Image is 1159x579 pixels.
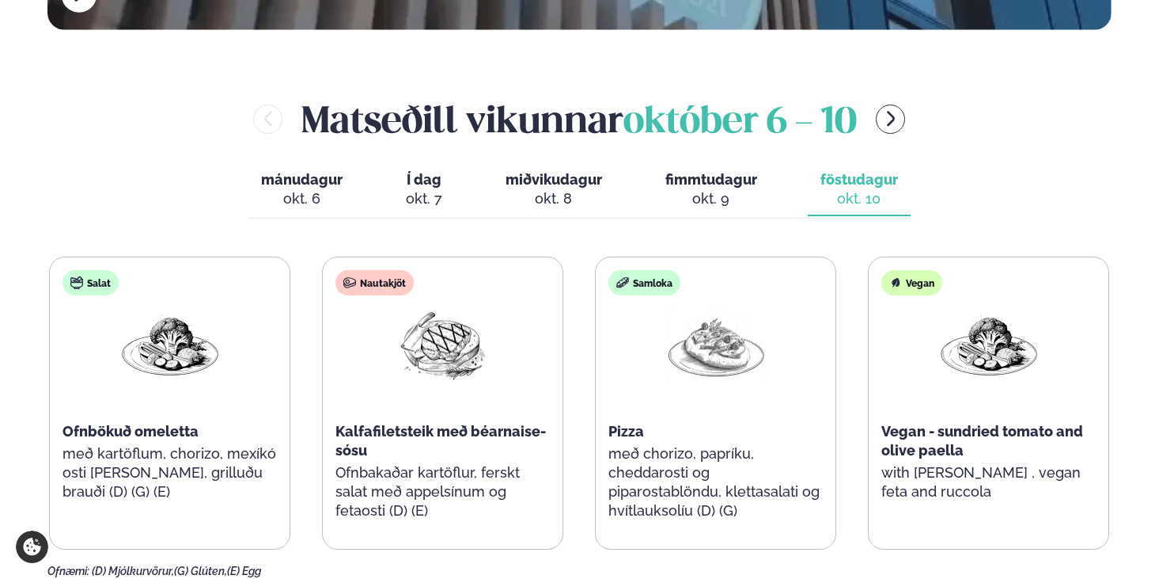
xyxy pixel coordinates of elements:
[616,276,629,289] img: sandwich-new-16px.svg
[62,423,199,440] span: Ofnbökuð omeletta
[881,463,1096,501] p: with [PERSON_NAME] , vegan feta and ruccola
[665,171,757,188] span: fimmtudagur
[253,105,282,134] button: menu-btn-left
[261,189,343,208] div: okt. 6
[70,276,83,289] img: salad.svg
[665,189,757,208] div: okt. 9
[608,270,680,295] div: Samloka
[506,171,602,188] span: miðvikudagur
[62,444,277,501] p: með kartöflum, chorizo, mexíkó osti [PERSON_NAME], grilluðu brauði (D) (G) (E)
[881,423,1083,459] span: Vegan - sundried tomato and olive paella
[406,189,442,208] div: okt. 7
[47,565,89,577] span: Ofnæmi:
[881,270,942,295] div: Vegan
[335,463,550,520] p: Ofnbakaðar kartöflur, ferskt salat með appelsínum og fetaosti (D) (E)
[393,164,455,216] button: Í dag okt. 7
[392,308,494,382] img: Beef-Meat.png
[876,105,905,134] button: menu-btn-right
[335,423,546,459] span: Kalfafiletsteik með béarnaise-sósu
[820,171,898,188] span: föstudagur
[623,105,857,140] span: október 6 - 10
[889,276,902,289] img: Vegan.svg
[608,444,823,520] p: með chorizo, papríku, cheddarosti og piparostablöndu, klettasalati og hvítlauksolíu (D) (G)
[261,171,343,188] span: mánudagur
[820,189,898,208] div: okt. 10
[335,270,414,295] div: Nautakjöt
[343,276,356,289] img: beef.svg
[16,531,48,563] a: Cookie settings
[808,164,911,216] button: föstudagur okt. 10
[62,270,119,295] div: Salat
[506,189,602,208] div: okt. 8
[174,565,227,577] span: (G) Glúten,
[938,308,1040,382] img: Vegan.png
[608,423,644,440] span: Pizza
[248,164,355,216] button: mánudagur okt. 6
[493,164,615,216] button: miðvikudagur okt. 8
[653,164,770,216] button: fimmtudagur okt. 9
[92,565,174,577] span: (D) Mjólkurvörur,
[301,93,857,145] h2: Matseðill vikunnar
[119,308,221,382] img: Vegan.png
[227,565,261,577] span: (E) Egg
[406,170,442,189] span: Í dag
[665,308,767,383] img: Pizza-Bread.png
